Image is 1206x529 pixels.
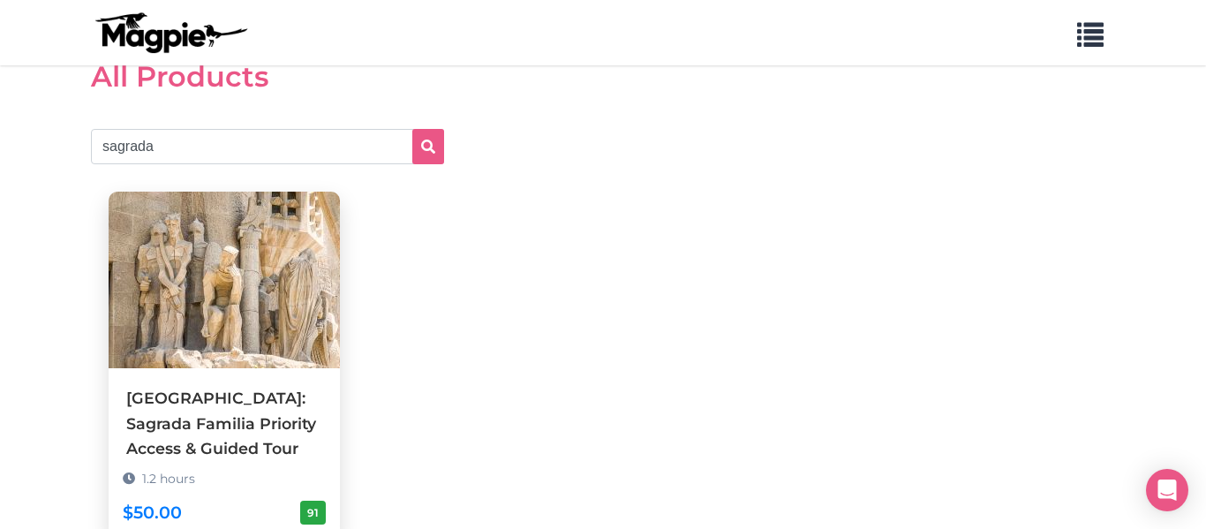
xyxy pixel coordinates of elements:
img: logo-ab69f6fb50320c5b225c76a69d11143b.png [91,11,250,54]
div: $50.00 [123,499,182,526]
input: Search products... [91,129,444,164]
span: 1.2 hours [142,471,195,487]
h2: All Products [91,60,1115,94]
img: Barcelona: Sagrada Familia Priority Access & Guided Tour [109,192,340,368]
div: [GEOGRAPHIC_DATA]: Sagrada Familia Priority Access & Guided Tour [126,386,322,460]
div: Open Intercom Messenger [1146,469,1188,511]
div: 91 [300,501,326,525]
